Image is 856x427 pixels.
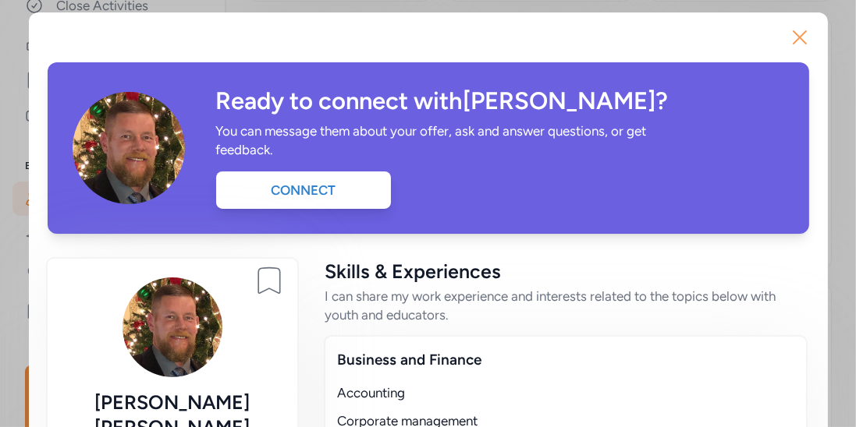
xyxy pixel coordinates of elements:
div: Skills & Experiences [325,259,806,284]
div: I can share my work experience and interests related to the topics below with youth and educators. [325,287,806,324]
img: Avatar [123,277,222,377]
div: Accounting [338,383,794,402]
div: You can message them about your offer, ask and answer questions, or get feedback. [216,122,666,159]
img: Avatar [73,92,185,204]
div: Business and Finance [338,349,794,371]
div: Ready to connect with [PERSON_NAME] ? [216,87,784,115]
div: Connect [216,171,391,209]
